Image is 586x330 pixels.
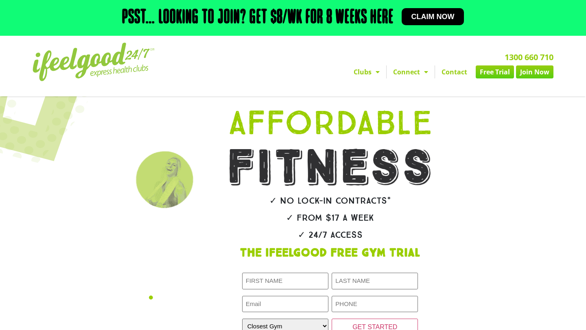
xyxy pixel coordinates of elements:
[204,247,456,259] h1: The IfeelGood Free Gym Trial
[204,213,456,222] h2: ✓ From $17 a week
[402,8,464,25] a: Claim now
[516,65,553,78] a: Join Now
[476,65,514,78] a: Free Trial
[411,13,455,20] span: Claim now
[435,65,474,78] a: Contact
[204,230,456,239] h2: ✓ 24/7 Access
[204,196,456,205] h2: ✓ No lock-in contracts*
[505,52,553,63] a: 1300 660 710
[242,273,328,289] input: FIRST NAME
[387,65,435,78] a: Connect
[122,8,394,28] h2: Psst… Looking to join? Get $8/wk for 8 weeks here
[347,65,386,78] a: Clubs
[332,273,418,289] input: LAST NAME
[242,296,328,313] input: Email
[332,296,418,313] input: PHONE
[218,65,553,78] nav: Menu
